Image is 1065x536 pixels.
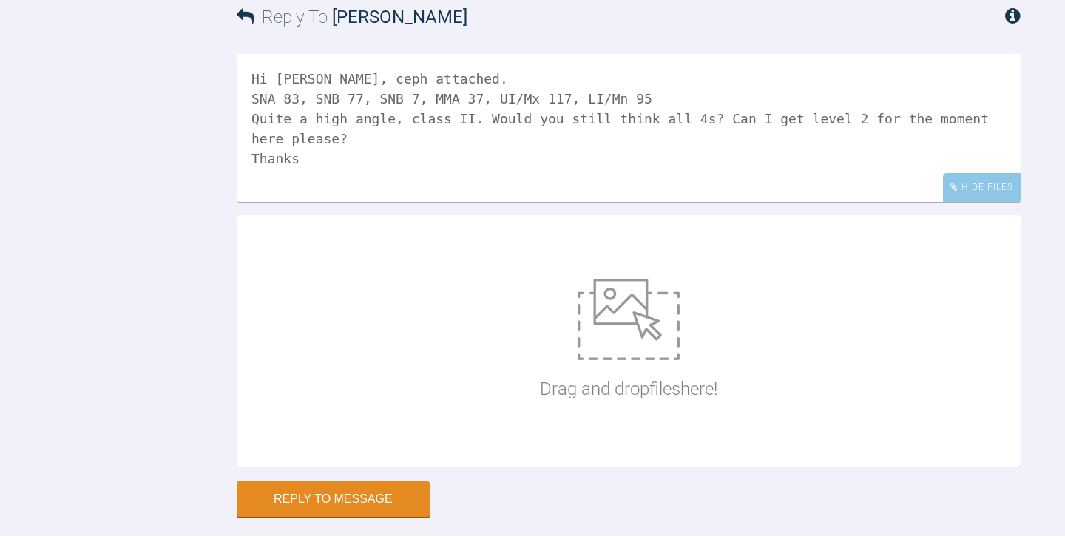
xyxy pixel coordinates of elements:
[237,3,467,31] h3: Reply To
[540,375,717,403] p: Drag and drop files here!
[332,7,467,27] span: [PERSON_NAME]
[237,481,430,517] button: Reply to Message
[943,173,1021,202] div: Hide Files
[237,54,1021,202] textarea: Hi [PERSON_NAME], ceph attached. SNA 83, SNB 77, SNB 7, MMA 37, UI/Mx 117, LI/Mn 95 Quite a high ...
